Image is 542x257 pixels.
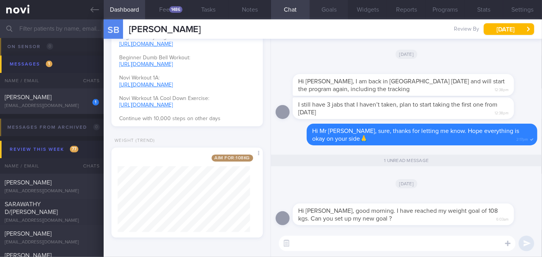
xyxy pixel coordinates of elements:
[99,15,128,45] div: SB
[111,138,155,144] div: Weight (Trend)
[5,122,102,133] div: Messages from Archived
[298,208,498,222] span: Hi [PERSON_NAME], good morning. I have reached my weight goal of 108 kgs. Can you set up my new g...
[5,103,99,109] div: [EMAIL_ADDRESS][DOMAIN_NAME]
[495,85,509,93] span: 12:38pm
[93,124,100,130] span: 0
[8,144,80,155] div: Review this week
[484,23,534,35] button: [DATE]
[129,25,201,34] span: [PERSON_NAME]
[454,26,479,33] span: Review By
[5,231,52,237] span: [PERSON_NAME]
[396,50,418,59] span: [DATE]
[298,78,505,92] span: Hi [PERSON_NAME], I am back in [GEOGRAPHIC_DATA] [DATE] and will start the program again, includi...
[169,6,182,13] div: 1486
[5,240,99,245] div: [EMAIL_ADDRESS][DOMAIN_NAME]
[119,116,221,121] span: Continue with 10,000 steps on other days
[396,179,418,188] span: [DATE]
[46,60,52,67] span: 1
[119,41,173,47] a: [URL][DOMAIN_NAME]
[119,62,173,67] a: [URL][DOMAIN_NAME]
[495,109,509,116] span: 12:38pm
[70,146,78,152] span: 77
[119,102,173,108] a: [URL][DOMAIN_NAME]
[73,158,104,174] div: Chats
[47,43,53,50] span: 0
[5,218,99,224] div: [EMAIL_ADDRESS][DOMAIN_NAME]
[496,215,509,222] span: 6:03am
[92,99,99,105] div: 1
[119,96,209,101] span: Novi Workout 1A Cool Down Exercise:
[5,201,58,215] span: SARAWATHY D/[PERSON_NAME]
[5,188,99,194] div: [EMAIL_ADDRESS][DOMAIN_NAME]
[516,135,528,142] span: 2:17pm
[5,94,52,100] span: [PERSON_NAME]
[119,82,173,88] a: [URL][DOMAIN_NAME]
[73,73,104,88] div: Chats
[312,128,519,142] span: Hi Mr [PERSON_NAME], sure, thanks for letting me know. Hope everything is okay on your side🙏
[5,41,55,52] div: On sensor
[119,75,160,81] span: Novi Workout 1A:
[119,55,190,60] span: Beginner Dumb Bell Workout:
[212,155,254,162] span: Aim for: 108 kg
[8,59,54,69] div: Messages
[5,179,52,186] span: [PERSON_NAME]
[298,102,497,116] span: I still have 3 jabs that I haven’t taken, plan to start taking the first one from [DATE]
